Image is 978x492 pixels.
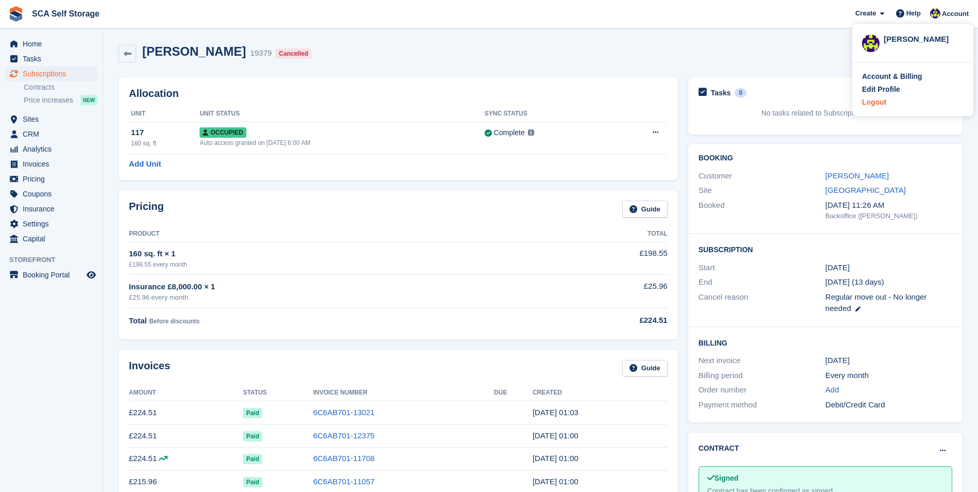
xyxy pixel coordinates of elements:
[23,142,85,156] span: Analytics
[142,44,246,58] h2: [PERSON_NAME]
[536,275,668,308] td: £25.96
[313,454,374,463] a: 6C6AB701-11708
[313,385,494,401] th: Invoice Number
[313,408,374,417] a: 6C6AB701-13021
[862,71,922,82] div: Account & Billing
[129,316,147,325] span: Total
[200,106,484,122] th: Unit Status
[5,112,97,126] a: menu
[533,385,668,401] th: Created
[23,52,85,66] span: Tasks
[5,187,97,201] a: menu
[906,8,921,19] span: Help
[129,260,536,269] div: £198.55 every month
[735,88,747,97] div: 0
[711,88,731,97] h2: Tasks
[149,318,200,325] span: Before discounts
[699,108,952,119] p: No tasks related to Subscription #19379
[930,8,940,19] img: Thomas Webb
[884,34,964,43] div: [PERSON_NAME]
[622,360,668,377] a: Guide
[536,226,668,242] th: Total
[313,431,374,440] a: 6C6AB701-12375
[825,262,850,274] time: 2023-07-14 00:00:00 UTC
[494,127,525,138] div: Complete
[825,292,927,313] span: Regular move out - No longer needed
[825,355,952,367] div: [DATE]
[862,35,880,52] img: Thomas Webb
[862,84,900,95] div: Edit Profile
[825,186,906,194] a: [GEOGRAPHIC_DATA]
[129,88,668,100] h2: Allocation
[699,384,825,396] div: Order number
[24,94,97,106] a: Price increases NEW
[28,5,104,22] a: SCA Self Storage
[533,408,578,417] time: 2025-09-14 00:03:41 UTC
[862,84,964,95] a: Edit Profile
[243,385,313,401] th: Status
[129,424,243,448] td: £224.51
[825,399,952,411] div: Debit/Credit Card
[129,385,243,401] th: Amount
[699,170,825,182] div: Customer
[129,248,536,260] div: 160 sq. ft × 1
[942,9,969,19] span: Account
[129,106,200,122] th: Unit
[243,477,262,487] span: Paid
[862,71,964,82] a: Account & Billing
[8,6,24,22] img: stora-icon-8386f47178a22dfd0bd8f6a31ec36ba5ce8667c1dd55bd0f319d3a0aa187defe.svg
[707,473,943,484] div: Signed
[494,385,533,401] th: Due
[23,217,85,231] span: Settings
[313,477,374,486] a: 6C6AB701-11057
[699,443,739,454] h2: Contract
[5,67,97,81] a: menu
[699,244,952,254] h2: Subscription
[536,315,668,326] div: £224.51
[129,158,161,170] a: Add Unit
[5,232,97,246] a: menu
[129,447,243,470] td: £224.51
[23,202,85,216] span: Insurance
[23,232,85,246] span: Capital
[5,202,97,216] a: menu
[129,201,164,218] h2: Pricing
[243,454,262,464] span: Paid
[129,292,536,303] div: £25.96 every month
[825,277,884,286] span: [DATE] (13 days)
[533,477,578,486] time: 2025-06-14 00:00:15 UTC
[533,454,578,463] time: 2025-07-14 00:00:23 UTC
[85,269,97,281] a: Preview store
[825,211,952,221] div: Backoffice ([PERSON_NAME])
[862,97,886,108] div: Logout
[855,8,876,19] span: Create
[5,172,97,186] a: menu
[825,171,889,180] a: [PERSON_NAME]
[699,370,825,382] div: Billing period
[200,127,246,138] span: Occupied
[5,127,97,141] a: menu
[825,200,952,211] div: [DATE] 11:26 AM
[533,431,578,440] time: 2025-08-14 00:00:35 UTC
[536,242,668,274] td: £198.55
[699,355,825,367] div: Next invoice
[5,217,97,231] a: menu
[23,157,85,171] span: Invoices
[23,67,85,81] span: Subscriptions
[243,431,262,441] span: Paid
[129,360,170,377] h2: Invoices
[699,185,825,196] div: Site
[862,97,964,108] a: Logout
[129,401,243,424] td: £224.51
[622,201,668,218] a: Guide
[23,127,85,141] span: CRM
[699,154,952,162] h2: Booking
[24,83,97,92] a: Contracts
[129,226,536,242] th: Product
[699,399,825,411] div: Payment method
[23,112,85,126] span: Sites
[699,291,825,315] div: Cancel reason
[5,37,97,51] a: menu
[5,142,97,156] a: menu
[485,106,612,122] th: Sync Status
